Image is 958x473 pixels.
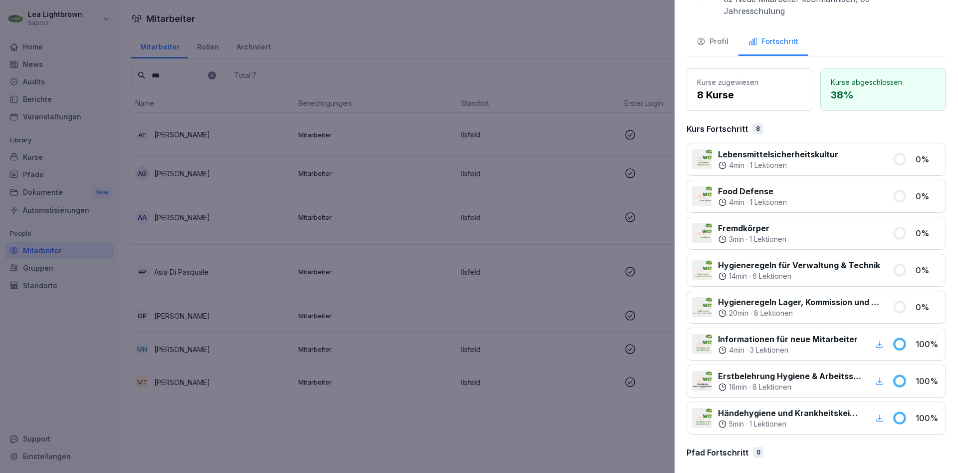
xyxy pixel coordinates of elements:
[718,370,861,382] p: Erstbelehrung Hygiene & Arbeitssicherheit
[752,382,791,392] p: 8 Lektionen
[729,234,744,244] p: 3 min
[718,419,861,429] div: ·
[729,345,744,355] p: 4 min
[718,148,838,160] p: Lebensmittelsicherheitskultur
[729,160,744,170] p: 4 min
[687,29,738,56] button: Profil
[729,197,744,207] p: 4 min
[738,29,808,56] button: Fortschritt
[749,234,786,244] p: 1 Lektionen
[729,308,748,318] p: 20 min
[831,87,936,102] p: 38 %
[718,160,838,170] div: ·
[718,197,787,207] div: ·
[718,382,861,392] div: ·
[753,123,763,134] div: 8
[718,259,880,271] p: Hygieneregeln für Verwaltung & Technik
[750,197,787,207] p: 1 Lektionen
[729,382,747,392] p: 18 min
[718,345,858,355] div: ·
[697,87,802,102] p: 8 Kurse
[916,412,941,424] p: 100 %
[752,271,791,281] p: 6 Lektionen
[916,264,941,276] p: 0 %
[718,308,880,318] div: ·
[916,338,941,350] p: 100 %
[718,222,786,234] p: Fremdkörper
[718,333,858,345] p: Informationen für neue Mitarbeiter
[718,271,880,281] div: ·
[916,153,941,165] p: 0 %
[753,447,763,458] div: 0
[729,271,747,281] p: 14 min
[687,123,748,135] p: Kurs Fortschritt
[697,77,802,87] p: Kurse zugewiesen
[750,160,787,170] p: 1 Lektionen
[916,190,941,202] p: 0 %
[729,419,744,429] p: 5 min
[831,77,936,87] p: Kurse abgeschlossen
[718,185,787,197] p: Food Defense
[916,227,941,239] p: 0 %
[916,301,941,313] p: 0 %
[916,375,941,387] p: 100 %
[750,345,788,355] p: 3 Lektionen
[697,36,728,47] div: Profil
[754,308,793,318] p: 8 Lektionen
[718,407,861,419] p: Händehygiene und Krankheitskeime
[718,234,786,244] div: ·
[718,296,880,308] p: Hygieneregeln Lager, Kommission und Rampe
[749,419,786,429] p: 1 Lektionen
[748,36,798,47] div: Fortschritt
[687,447,748,459] p: Pfad Fortschritt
